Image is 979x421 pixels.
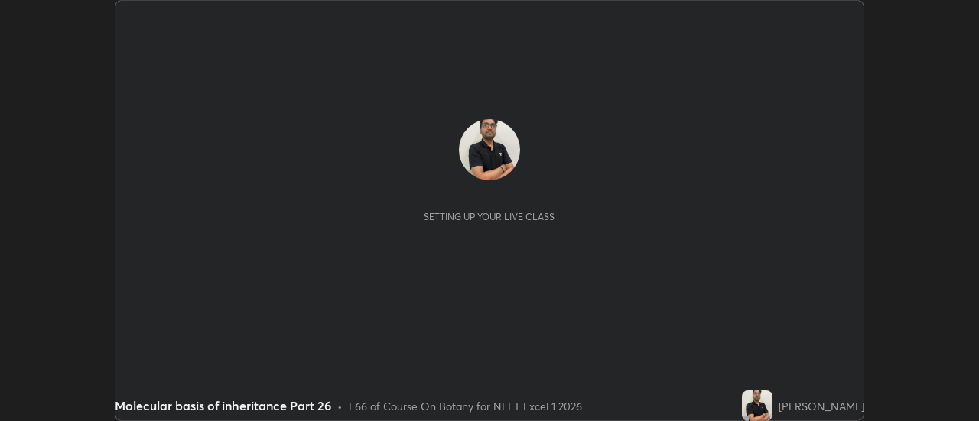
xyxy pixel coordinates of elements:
div: Setting up your live class [424,211,555,222]
div: Molecular basis of inheritance Part 26 [115,397,331,415]
div: • [337,398,343,414]
img: b2da9b2492c24f11b274d36eb37de468.jpg [459,119,520,180]
div: [PERSON_NAME] [779,398,864,414]
img: b2da9b2492c24f11b274d36eb37de468.jpg [742,390,772,421]
div: L66 of Course On Botany for NEET Excel 1 2026 [349,398,582,414]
